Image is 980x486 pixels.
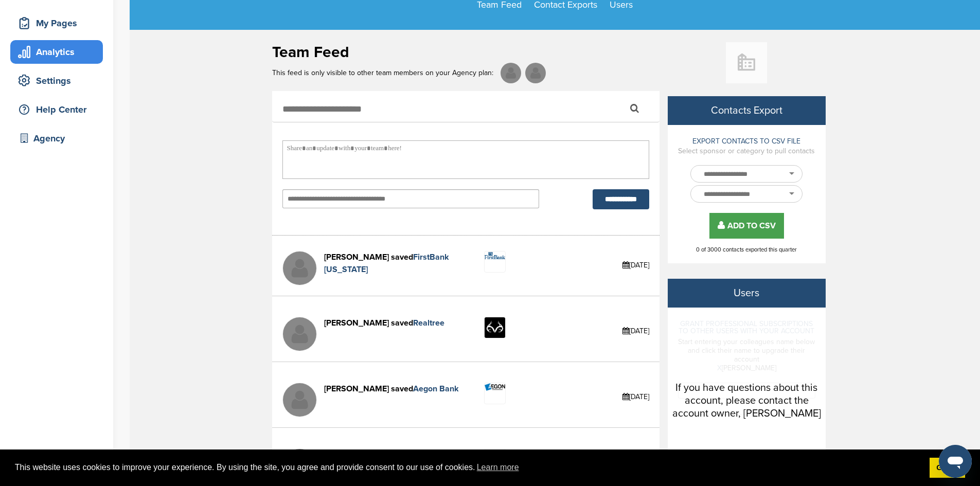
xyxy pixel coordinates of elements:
[622,448,649,477] div: [DATE]
[283,317,316,351] img: Missing
[525,63,546,83] img: Thomas Jones
[678,138,815,155] h5: EXPORT CONTACTS TO CSV FILE
[413,384,459,394] a: Aegon Bank
[283,383,316,417] img: Missing
[15,14,103,32] div: My Pages
[15,43,103,61] div: Analytics
[485,383,505,391] img: Data
[678,246,815,253] p: 0 of 3000 contacts exported this quarter
[668,382,826,420] p: If you have questions about this account, please contact the account owner, [PERSON_NAME]
[283,251,316,285] img: Missing
[10,40,103,64] a: Analytics
[622,317,649,345] div: [DATE]
[413,318,444,328] a: Realtree
[485,317,505,338] img: Data
[501,63,521,83] img: Gabriel Blinder
[622,251,649,279] div: [DATE]
[939,445,972,478] iframe: Button to launch messaging window
[272,69,493,77] span: This feed is only visible to other team members on your Agency plan:
[726,42,767,83] img: Buildingmissing
[15,71,103,90] div: Settings
[324,317,483,329] div: [PERSON_NAME] saved
[10,11,103,35] a: My Pages
[15,460,921,475] span: This website uses cookies to improve your experience. By using the site, you agree and provide co...
[15,100,103,119] div: Help Center
[15,129,103,148] div: Agency
[272,46,660,59] h3: Team Feed
[10,127,103,150] a: Agency
[668,279,826,308] h1: Users
[930,458,965,478] a: dismiss cookie message
[324,448,483,473] div: [PERSON_NAME] saved
[622,383,649,411] div: [DATE]
[500,67,524,78] a: Gabriel Blinder
[10,98,103,121] a: Help Center
[324,383,483,395] div: [PERSON_NAME] saved
[709,213,784,239] button: ADD TO CSV
[475,460,521,475] a: learn more about cookies
[485,252,505,259] img: Logo dark
[678,148,815,155] span: Select sponsor or category to pull contacts
[324,251,483,276] div: [PERSON_NAME] saved
[10,69,103,93] a: Settings
[524,67,547,78] a: Thomas Jones
[668,96,826,125] h1: Contacts Export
